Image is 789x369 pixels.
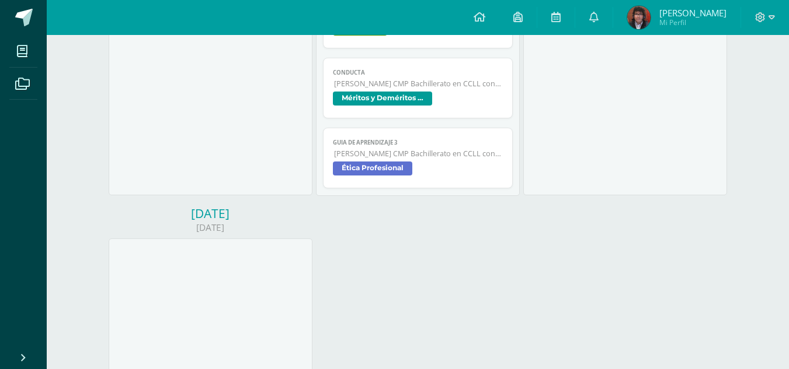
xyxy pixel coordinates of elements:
span: Mi Perfil [659,17,727,27]
span: Guia de aprendizaje 3 [333,139,503,146]
span: [PERSON_NAME] CMP Bachillerato en CCLL con Orientación en Computación [334,149,503,159]
a: Guia de aprendizaje 3[PERSON_NAME] CMP Bachillerato en CCLL con Orientación en ComputaciónÉtica P... [323,128,513,188]
span: Conducta [333,69,503,76]
span: Ética Profesional [333,161,412,175]
img: a8cc2ceca0a8d962bf78a336c7b11f82.png [627,6,651,29]
div: [DATE] [109,222,312,234]
div: [DATE] [109,205,312,222]
span: [PERSON_NAME] [659,7,727,19]
span: [PERSON_NAME] CMP Bachillerato en CCLL con Orientación en Computación [334,79,503,89]
a: Conducta[PERSON_NAME] CMP Bachillerato en CCLL con Orientación en ComputaciónMéritos y Deméritos ... [323,58,513,118]
span: Méritos y Deméritos 5to. [PERSON_NAME]. en CCLL. "A" [333,92,432,106]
